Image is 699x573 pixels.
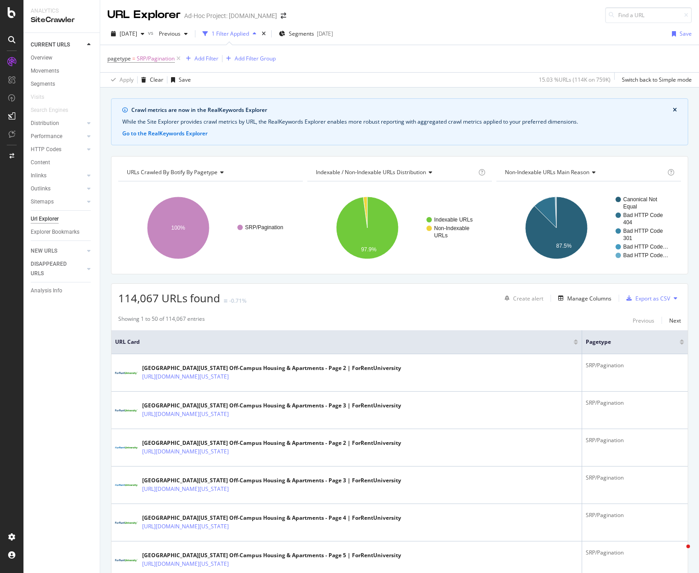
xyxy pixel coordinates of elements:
[120,30,137,37] span: 2025 Oct. 2nd
[31,171,46,180] div: Inlinks
[31,132,62,141] div: Performance
[586,361,684,370] div: SRP/Pagination
[275,27,337,41] button: Segments[DATE]
[513,295,543,302] div: Create alert
[31,15,93,25] div: SiteCrawler
[31,259,76,278] div: DISAPPEARED URLS
[434,225,469,231] text: Non-Indexable
[31,79,93,89] a: Segments
[115,338,571,346] span: URL Card
[31,246,57,256] div: NEW URLS
[31,171,84,180] a: Inlinks
[235,55,276,62] div: Add Filter Group
[31,145,61,154] div: HTTP Codes
[31,40,84,50] a: CURRENT URLS
[31,259,84,278] a: DISAPPEARED URLS
[127,168,218,176] span: URLs Crawled By Botify By pagetype
[31,92,44,102] div: Visits
[142,447,229,456] a: [URL][DOMAIN_NAME][US_STATE]
[556,243,572,249] text: 87.5%
[31,197,54,207] div: Sitemaps
[131,106,673,114] div: Crawl metrics are now in the RealKeywords Explorer
[307,189,490,267] svg: A chart.
[31,53,93,63] a: Overview
[107,73,134,87] button: Apply
[31,184,84,194] a: Outlinks
[623,252,668,259] text: Bad HTTP Code…
[586,436,684,444] div: SRP/Pagination
[31,227,93,237] a: Explorer Bookmarks
[623,244,668,250] text: Bad HTTP Code…
[167,73,191,87] button: Save
[138,73,163,87] button: Clear
[669,317,681,324] div: Next
[142,485,229,494] a: [URL][DOMAIN_NAME][US_STATE]
[31,184,51,194] div: Outlinks
[316,168,426,176] span: Indexable / Non-Indexable URLs distribution
[111,98,688,145] div: info banner
[586,474,684,482] div: SRP/Pagination
[623,228,663,234] text: Bad HTTP Code
[142,514,401,522] div: [GEOGRAPHIC_DATA][US_STATE] Off-Campus Housing & Apartments - Page 4 | ForRentUniversity
[184,11,277,20] div: Ad-Hoc Project: [DOMAIN_NAME]
[31,158,93,167] a: Content
[120,76,134,83] div: Apply
[669,315,681,326] button: Next
[142,476,401,485] div: [GEOGRAPHIC_DATA][US_STATE] Off-Campus Housing & Apartments - Page 3 | ForRentUniversity
[155,30,181,37] span: Previous
[229,297,246,305] div: -0.71%
[150,76,163,83] div: Clear
[115,447,138,449] img: main image
[622,76,692,83] div: Switch back to Simple mode
[31,119,84,128] a: Distribution
[115,557,138,563] img: main image
[118,189,301,267] svg: A chart.
[31,53,52,63] div: Overview
[142,439,401,447] div: [GEOGRAPHIC_DATA][US_STATE] Off-Campus Housing & Apartments - Page 2 | ForRentUniversity
[115,484,138,487] img: main image
[31,66,93,76] a: Movements
[132,55,135,62] span: =
[633,317,654,324] div: Previous
[31,158,50,167] div: Content
[122,129,208,138] button: Go to the RealKeywords Explorer
[125,165,295,180] h4: URLs Crawled By Botify By pagetype
[586,511,684,519] div: SRP/Pagination
[199,27,260,41] button: 1 Filter Applied
[115,370,138,376] img: main image
[586,549,684,557] div: SRP/Pagination
[623,212,663,218] text: Bad HTTP Code
[31,106,68,115] div: Search Engines
[680,30,692,37] div: Save
[31,286,93,296] a: Analysis Info
[623,196,657,203] text: Canonical Not
[361,246,376,253] text: 97.9%
[222,53,276,64] button: Add Filter Group
[31,92,53,102] a: Visits
[496,189,679,267] svg: A chart.
[281,13,286,19] div: arrow-right-arrow-left
[671,104,679,116] button: close banner
[31,214,59,224] div: Url Explorer
[586,399,684,407] div: SRP/Pagination
[142,364,401,372] div: [GEOGRAPHIC_DATA][US_STATE] Off-Campus Housing & Apartments - Page 2 | ForRentUniversity
[31,132,84,141] a: Performance
[31,197,84,207] a: Sitemaps
[31,227,79,237] div: Explorer Bookmarks
[142,551,401,559] div: [GEOGRAPHIC_DATA][US_STATE] Off-Campus Housing & Apartments - Page 5 | ForRentUniversity
[122,118,677,126] div: While the Site Explorer provides crawl metrics by URL, the RealKeywords Explorer enables more rob...
[623,219,632,226] text: 404
[224,300,227,302] img: Equal
[142,522,229,531] a: [URL][DOMAIN_NAME][US_STATE]
[137,52,175,65] span: SRP/Pagination
[586,338,666,346] span: pagetype
[179,76,191,83] div: Save
[31,246,84,256] a: NEW URLS
[31,145,84,154] a: HTTP Codes
[31,7,93,15] div: Analytics
[317,30,333,37] div: [DATE]
[668,542,690,564] iframe: Intercom live chat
